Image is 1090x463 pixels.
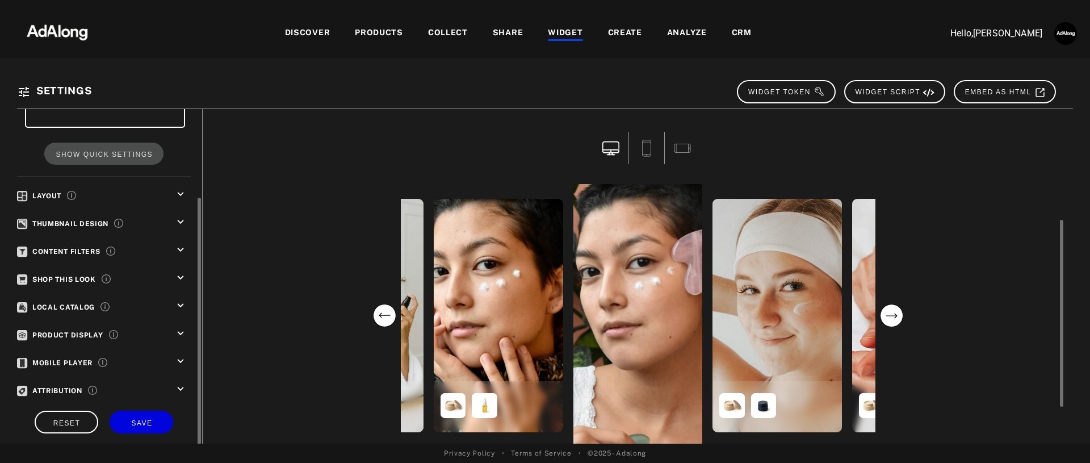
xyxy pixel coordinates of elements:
img: Face Oil [472,393,497,419]
i: keyboard_arrow_down [174,244,187,256]
span: WIDGET SCRIPT [856,88,935,96]
i: keyboard_arrow_down [174,327,187,340]
div: SHARE [493,27,523,40]
span: © 2025 - Adalong [588,448,646,458]
span: Choose how your UGCs are displayed and configure the layout settings [67,189,76,200]
div: open the preview of the instagram content created by beautydalong [850,197,984,435]
div: CRM [732,27,752,40]
p: Hello, [PERSON_NAME] [929,27,1042,40]
span: SAVE [131,419,152,427]
img: Day Cream [719,393,745,419]
div: CREATE [608,27,642,40]
span: Choose a specific country or region catalog to display localized product recommendations [100,301,110,311]
span: Configure how media is displayed and interacted with on mobile devices [98,356,107,367]
i: keyboard_arrow_down [174,272,187,284]
span: • [502,448,505,458]
span: Customize the appearance of your UGC thumbnails including shape, corners, and creator information... [114,217,123,228]
div: open the preview of the instagram content created by beautydalong [431,197,565,435]
i: keyboard_arrow_down [174,355,187,368]
span: Mobile Player [17,359,93,367]
span: Control whether to display AdAlong branding and attribution on your widget [88,384,97,395]
a: Privacy Policy [444,448,495,458]
span: Content Filters [17,248,100,256]
iframe: Chat Widget [1033,408,1090,463]
span: Shop This Look [17,276,96,283]
a: Terms of Service [511,448,571,458]
img: 63233d7d88ed69de3c212112c67096b6.png [7,14,107,48]
i: keyboard_arrow_down [174,216,187,228]
div: open the preview of the instagram content created by beautydalong [710,197,844,435]
button: RESET [35,411,98,433]
div: open the preview of the instagram content created by beautydalong [571,173,705,458]
button: WIDGET SCRIPT [844,80,945,103]
img: AATXAJzUJh5t706S9lc_3n6z7NVUglPkrjZIexBIJ3ug=s96-c [1054,22,1077,45]
button: EMBED AS HTML [954,80,1056,103]
i: keyboard_arrow_down [174,383,187,395]
span: Thumbnail Design [17,220,108,228]
img: Night Cream [751,393,777,419]
button: SHOW QUICK SETTINGS [44,143,163,165]
div: PRODUCTS [355,27,403,40]
span: Control how many products are shown and whether to display only exact or similar product matches [109,328,118,339]
i: keyboard_arrow_down [174,299,187,312]
button: Account settings [1051,19,1080,48]
span: Attribution [17,387,82,395]
div: COLLECT [428,27,468,40]
span: Layout [17,192,61,200]
button: SAVE [110,411,173,433]
span: Local Catalog [17,303,95,311]
div: WIDGET [548,27,582,40]
div: DISCOVER [285,27,330,40]
span: EMBED AS HTML [965,88,1046,96]
span: • [578,448,581,458]
span: Settings [36,85,92,97]
button: WIDGET TOKEN [737,80,836,103]
span: RESET [53,419,81,427]
span: Product Display [17,331,103,339]
div: ANALYZE [667,27,707,40]
svg: previous [373,304,396,327]
img: Day Cream [441,393,466,419]
span: SHOW QUICK SETTINGS [56,151,153,158]
span: Configure how product recommendations are displayed when users interact with your UGCs [102,273,111,283]
span: WIDGET TOKEN [748,88,825,96]
img: Day Cream [859,393,884,419]
span: Set minimum and maximum content limits and filter by rights, diffusion, and product links [106,245,115,256]
svg: next [880,304,903,327]
i: keyboard_arrow_down [174,188,187,201]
